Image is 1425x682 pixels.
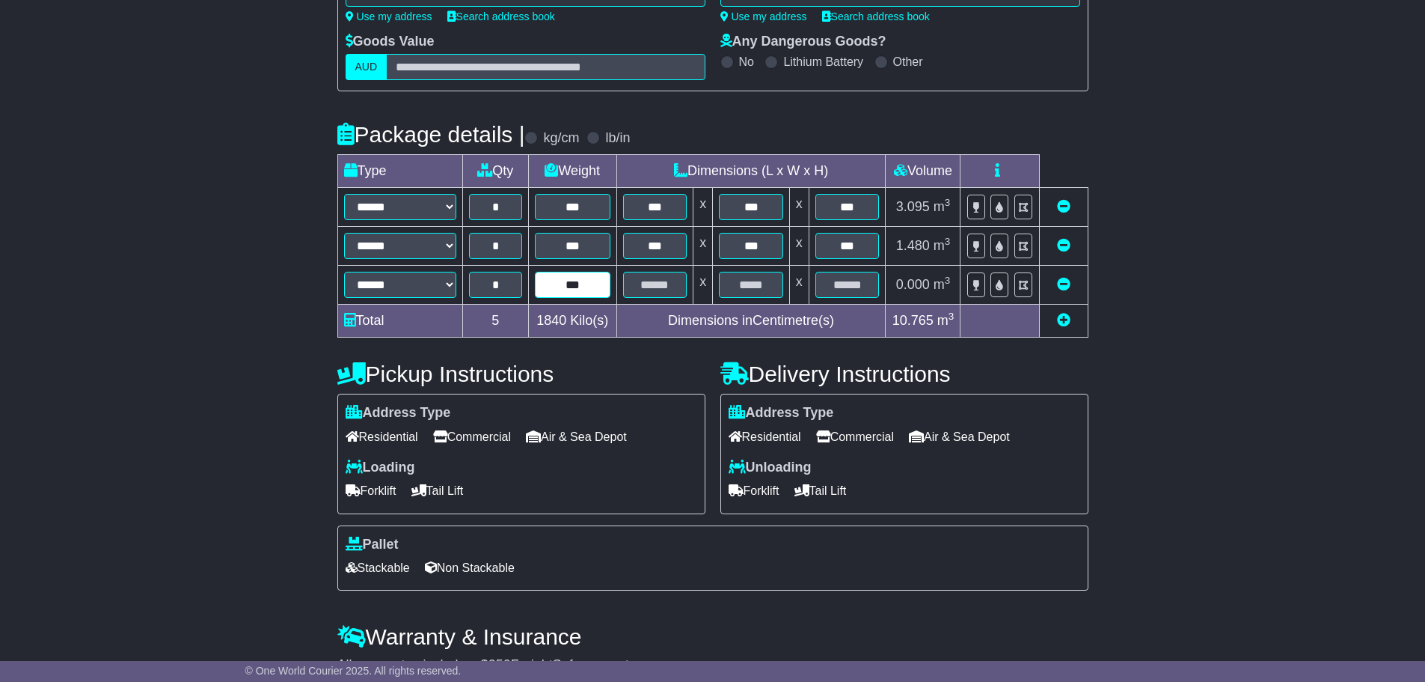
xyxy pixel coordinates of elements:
a: Remove this item [1057,238,1070,253]
span: Forklift [729,479,779,502]
label: Other [893,55,923,69]
span: 10.765 [892,313,934,328]
a: Use my address [346,10,432,22]
span: Residential [346,425,418,448]
td: x [789,227,809,266]
td: Kilo(s) [528,305,616,338]
span: Stackable [346,556,410,579]
td: x [789,188,809,227]
label: Loading [346,460,415,476]
td: Weight [528,155,616,188]
span: 3.095 [896,199,930,214]
td: x [789,266,809,305]
label: Pallet [346,537,399,553]
h4: Pickup Instructions [337,362,705,386]
label: Any Dangerous Goods? [720,34,886,50]
label: No [739,55,754,69]
label: lb/in [605,130,630,147]
h4: Warranty & Insurance [337,624,1088,649]
label: Unloading [729,460,812,476]
span: m [937,313,954,328]
span: m [934,277,951,292]
sup: 3 [945,197,951,208]
span: 0.000 [896,277,930,292]
label: Address Type [346,405,451,421]
a: Search address book [447,10,555,22]
td: Dimensions in Centimetre(s) [616,305,886,338]
sup: 3 [945,275,951,286]
h4: Package details | [337,122,525,147]
label: AUD [346,54,387,80]
span: Non Stackable [425,556,515,579]
span: Air & Sea Depot [526,425,627,448]
sup: 3 [945,236,951,247]
label: Goods Value [346,34,435,50]
td: Dimensions (L x W x H) [616,155,886,188]
td: x [693,227,713,266]
label: Lithium Battery [783,55,863,69]
span: © One World Courier 2025. All rights reserved. [245,665,462,677]
a: Use my address [720,10,807,22]
label: kg/cm [543,130,579,147]
h4: Delivery Instructions [720,362,1088,386]
td: Type [337,155,462,188]
span: m [934,199,951,214]
span: 1.480 [896,238,930,253]
a: Remove this item [1057,277,1070,292]
span: Commercial [433,425,511,448]
td: Qty [462,155,528,188]
div: All our quotes include a $ FreightSafe warranty. [337,657,1088,674]
span: Air & Sea Depot [909,425,1010,448]
a: Add new item [1057,313,1070,328]
td: x [693,188,713,227]
span: m [934,238,951,253]
span: Tail Lift [411,479,464,502]
td: 5 [462,305,528,338]
td: Total [337,305,462,338]
span: Tail Lift [794,479,847,502]
span: Forklift [346,479,396,502]
span: 250 [488,657,511,672]
sup: 3 [949,311,954,322]
label: Address Type [729,405,834,421]
span: 1840 [536,313,566,328]
a: Search address book [822,10,930,22]
span: Commercial [816,425,894,448]
td: Volume [886,155,960,188]
span: Residential [729,425,801,448]
td: x [693,266,713,305]
a: Remove this item [1057,199,1070,214]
